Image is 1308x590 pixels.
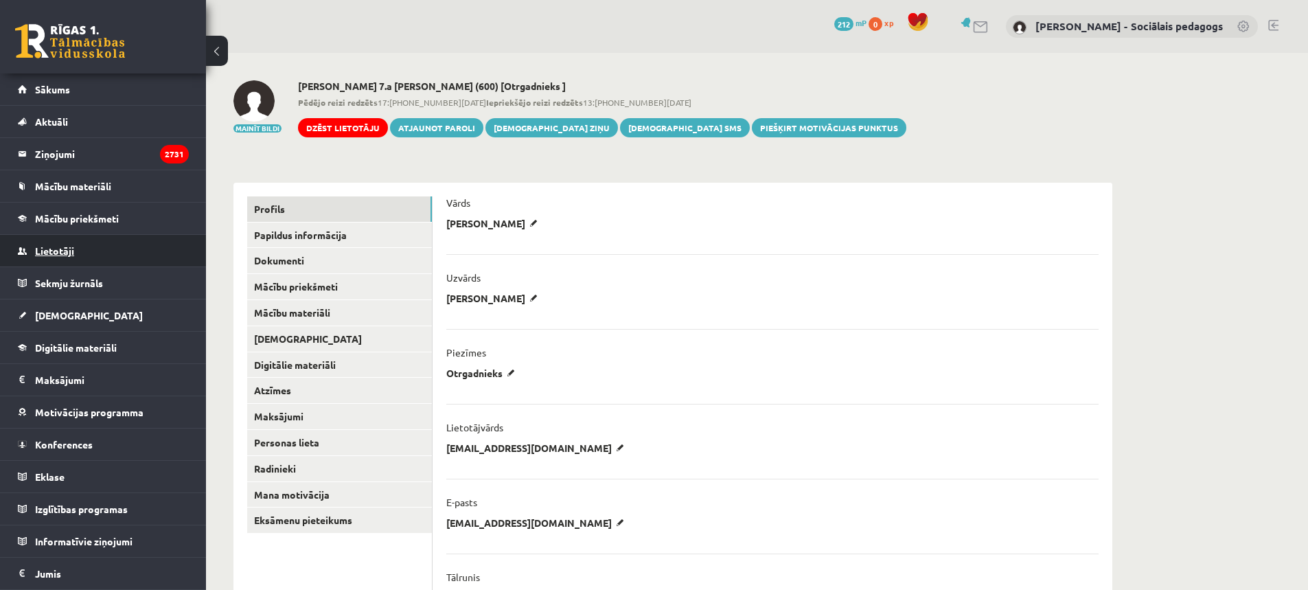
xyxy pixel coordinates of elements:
[486,97,583,108] b: Iepriekšējo reizi redzēts
[18,73,189,105] a: Sākums
[247,378,432,403] a: Atzīmes
[233,80,275,122] img: Kristofers Vasiļjevs
[1013,21,1026,34] img: Dagnija Gaubšteina - Sociālais pedagogs
[18,396,189,428] a: Motivācijas programma
[35,245,74,257] span: Lietotāji
[35,503,128,515] span: Izglītības programas
[15,24,125,58] a: Rīgas 1. Tālmācības vidusskola
[35,212,119,225] span: Mācību priekšmeti
[35,115,68,128] span: Aktuāli
[35,470,65,483] span: Eklase
[35,438,93,451] span: Konferences
[35,535,133,547] span: Informatīvie ziņojumi
[247,404,432,429] a: Maksājumi
[298,96,906,109] span: 17:[PHONE_NUMBER][DATE] 13:[PHONE_NUMBER][DATE]
[18,170,189,202] a: Mācību materiāli
[18,138,189,170] a: Ziņojumi2731
[446,271,481,284] p: Uzvārds
[247,326,432,352] a: [DEMOGRAPHIC_DATA]
[18,461,189,492] a: Eklase
[446,346,486,359] p: Piezīmes
[298,97,378,108] b: Pēdējo reizi redzēts
[247,196,432,222] a: Profils
[247,248,432,273] a: Dokumenti
[18,106,189,137] a: Aktuāli
[620,118,750,137] a: [DEMOGRAPHIC_DATA] SMS
[298,118,388,137] a: Dzēst lietotāju
[446,367,520,379] p: Otrgadnieks
[35,309,143,321] span: [DEMOGRAPHIC_DATA]
[869,17,900,28] a: 0 xp
[18,493,189,525] a: Izglītības programas
[247,482,432,508] a: Mana motivācija
[247,352,432,378] a: Digitālie materiāli
[18,267,189,299] a: Sekmju žurnāls
[446,496,477,508] p: E-pasts
[18,332,189,363] a: Digitālie materiāli
[35,567,61,580] span: Jumis
[446,217,542,229] p: [PERSON_NAME]
[35,277,103,289] span: Sekmju žurnāls
[884,17,893,28] span: xp
[247,300,432,326] a: Mācību materiāli
[18,235,189,266] a: Lietotāji
[35,180,111,192] span: Mācību materiāli
[485,118,618,137] a: [DEMOGRAPHIC_DATA] ziņu
[35,83,70,95] span: Sākums
[834,17,867,28] a: 212 mP
[752,118,906,137] a: Piešķirt motivācijas punktus
[18,558,189,589] a: Jumis
[390,118,483,137] a: Atjaunot paroli
[247,223,432,248] a: Papildus informācija
[18,364,189,396] a: Maksājumi
[247,456,432,481] a: Radinieki
[18,299,189,331] a: [DEMOGRAPHIC_DATA]
[1035,19,1223,33] a: [PERSON_NAME] - Sociālais pedagogs
[446,196,470,209] p: Vārds
[247,430,432,455] a: Personas lieta
[446,517,629,529] p: [EMAIL_ADDRESS][DOMAIN_NAME]
[35,341,117,354] span: Digitālie materiāli
[834,17,853,31] span: 212
[35,406,144,418] span: Motivācijas programma
[446,442,629,454] p: [EMAIL_ADDRESS][DOMAIN_NAME]
[35,364,189,396] legend: Maksājumi
[18,525,189,557] a: Informatīvie ziņojumi
[446,292,542,304] p: [PERSON_NAME]
[446,421,503,433] p: Lietotājvārds
[869,17,882,31] span: 0
[35,138,189,170] legend: Ziņojumi
[247,274,432,299] a: Mācību priekšmeti
[18,203,189,234] a: Mācību priekšmeti
[233,124,282,133] button: Mainīt bildi
[298,80,906,92] h2: [PERSON_NAME] 7.a [PERSON_NAME] (600) [Otrgadnieks ]
[247,508,432,533] a: Eksāmenu pieteikums
[856,17,867,28] span: mP
[160,145,189,163] i: 2731
[446,571,480,583] p: Tālrunis
[18,429,189,460] a: Konferences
